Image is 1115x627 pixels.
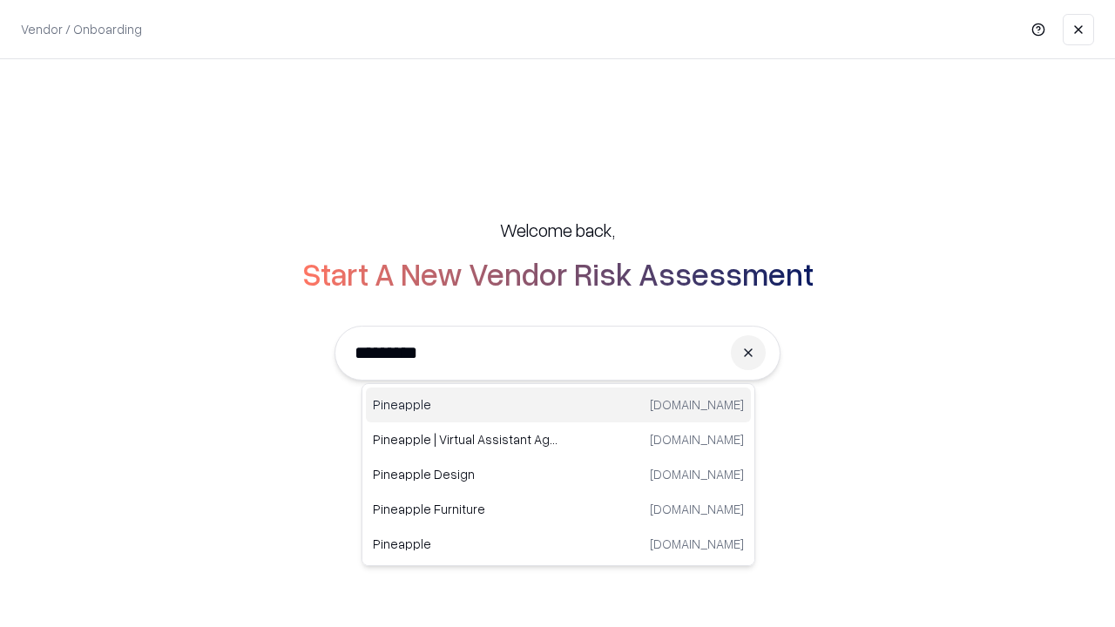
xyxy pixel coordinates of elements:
p: Pineapple Furniture [373,500,558,518]
p: Pineapple | Virtual Assistant Agency [373,430,558,448]
p: [DOMAIN_NAME] [650,535,744,553]
p: [DOMAIN_NAME] [650,465,744,483]
p: Vendor / Onboarding [21,20,142,38]
p: [DOMAIN_NAME] [650,430,744,448]
h2: Start A New Vendor Risk Assessment [302,256,814,291]
p: Pineapple Design [373,465,558,483]
p: [DOMAIN_NAME] [650,500,744,518]
p: Pineapple [373,535,558,553]
div: Suggestions [362,383,755,566]
p: Pineapple [373,395,558,414]
p: [DOMAIN_NAME] [650,395,744,414]
h5: Welcome back, [500,218,615,242]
